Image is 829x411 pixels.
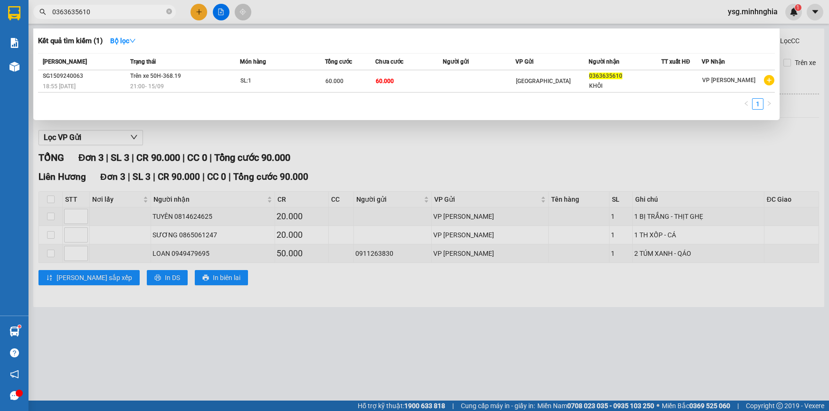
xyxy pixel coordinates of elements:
[443,58,469,65] span: Người gửi
[515,58,534,65] span: VP Gửi
[130,73,181,79] span: Trên xe 50H-368.19
[103,33,143,48] button: Bộ lọcdown
[741,98,752,110] button: left
[743,101,749,106] span: left
[8,6,20,20] img: logo-vxr
[130,83,164,90] span: 21:00 - 15/09
[110,37,136,45] strong: Bộ lọc
[10,391,19,400] span: message
[764,75,774,85] span: plus-circle
[741,98,752,110] li: Previous Page
[752,98,763,110] li: 1
[589,81,661,91] div: KHÔI
[38,36,103,46] h3: Kết quả tìm kiếm ( 1 )
[661,58,690,65] span: TT xuất HĐ
[10,348,19,357] span: question-circle
[52,7,164,17] input: Tìm tên, số ĐT hoặc mã đơn
[166,8,172,17] span: close-circle
[129,37,136,44] span: down
[130,58,156,65] span: Trạng thái
[43,83,76,90] span: 18:55 [DATE]
[753,99,763,109] a: 1
[43,58,87,65] span: [PERSON_NAME]
[240,76,312,86] div: SL: 1
[10,38,19,48] img: solution-icon
[10,62,19,72] img: warehouse-icon
[516,78,571,84] span: [GEOGRAPHIC_DATA]
[43,71,127,81] div: SG1509240063
[18,325,21,328] sup: 1
[10,370,19,379] span: notification
[376,78,394,84] span: 60.000
[240,58,266,65] span: Món hàng
[375,58,403,65] span: Chưa cước
[39,9,46,15] span: search
[589,58,619,65] span: Người nhận
[763,98,775,110] li: Next Page
[702,58,725,65] span: VP Nhận
[325,78,343,84] span: 60.000
[702,77,755,84] span: VP [PERSON_NAME]
[763,98,775,110] button: right
[166,9,172,14] span: close-circle
[589,73,622,79] span: 0363635610
[766,101,772,106] span: right
[10,327,19,336] img: warehouse-icon
[325,58,352,65] span: Tổng cước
